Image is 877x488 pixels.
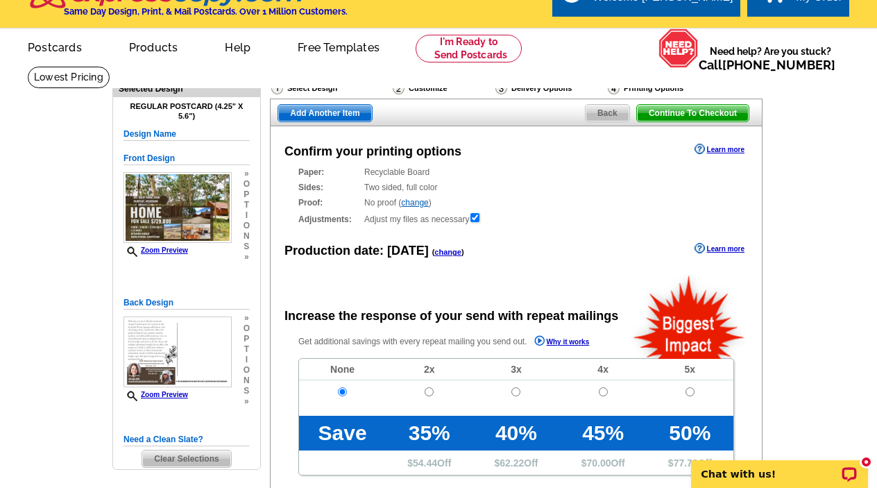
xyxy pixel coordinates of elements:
[647,416,733,451] td: 50%
[124,296,250,310] h5: Back Design
[107,30,201,62] a: Products
[244,200,250,210] span: t
[244,221,250,231] span: o
[586,105,629,121] span: Back
[647,359,733,380] td: 5x
[606,81,728,99] div: Printing Options
[494,81,606,99] div: Delivery Options
[393,82,405,94] img: Customize
[658,28,699,68] img: help
[244,210,250,221] span: i
[275,30,402,62] a: Free Templates
[391,81,494,95] div: Customize
[124,433,250,446] h5: Need a Clean Slate?
[244,231,250,242] span: n
[387,244,429,258] span: [DATE]
[674,457,698,469] span: 77.78
[298,166,360,178] strong: Paper:
[299,416,386,451] td: Save
[298,196,734,209] div: No proof ( )
[298,212,734,226] div: Adjust my files as necessary
[699,58,835,72] span: Call
[386,359,472,380] td: 2x
[298,196,360,209] strong: Proof:
[722,58,835,72] a: [PHONE_NUMBER]
[632,274,747,359] img: biggestImpact.png
[124,152,250,165] h5: Front Design
[560,451,647,475] td: $ Off
[413,457,437,469] span: 54.44
[500,457,524,469] span: 62.22
[284,242,464,260] div: Production date:
[244,344,250,355] span: t
[278,105,371,121] span: Add Another Item
[124,128,250,141] h5: Design Name
[434,248,461,256] a: change
[534,335,590,350] a: Why it works
[386,416,472,451] td: 35%
[637,105,749,121] span: Continue To Checkout
[647,451,733,475] td: $ Off
[142,451,230,467] span: Clear Selections
[298,181,360,194] strong: Sides:
[432,248,464,256] span: ( )
[244,252,250,262] span: »
[586,457,611,469] span: 70.00
[244,334,250,344] span: p
[244,313,250,323] span: »
[64,6,348,17] h4: Same Day Design, Print, & Mail Postcards. Over 1 Million Customers.
[244,365,250,376] span: o
[695,144,744,155] a: Learn more
[386,451,472,475] td: $ Off
[472,359,559,380] td: 3x
[6,30,104,62] a: Postcards
[244,376,250,386] span: n
[271,82,283,94] img: Select Design
[560,416,647,451] td: 45%
[298,181,734,194] div: Two sided, full color
[244,396,250,407] span: »
[298,334,619,350] p: Get additional savings with every repeat mailing you send out.
[244,355,250,365] span: i
[244,242,250,252] span: s
[560,359,647,380] td: 4x
[699,44,842,72] span: Need help? Are you stuck?
[244,179,250,190] span: o
[298,213,360,226] strong: Adjustments:
[472,451,559,475] td: $ Off
[278,104,372,122] a: Add Another Item
[585,104,630,122] a: Back
[284,142,461,161] div: Confirm your printing options
[244,386,250,396] span: s
[299,359,386,380] td: None
[608,82,620,94] img: Printing Options & Summary
[401,198,428,208] a: change
[495,82,507,94] img: Delivery Options
[472,416,559,451] td: 40%
[124,246,188,254] a: Zoom Preview
[298,166,734,178] div: Recyclable Board
[113,82,260,95] div: Selected Design
[124,172,232,244] img: small-thumb.jpg
[284,307,618,326] div: Increase the response of your send with repeat mailings
[244,169,250,179] span: »
[244,323,250,334] span: o
[682,444,877,488] iframe: LiveChat chat widget
[270,81,391,99] div: Select Design
[124,391,188,398] a: Zoom Preview
[124,317,232,388] img: small-thumb.jpg
[203,30,273,62] a: Help
[244,190,250,200] span: p
[124,102,250,120] h4: Regular Postcard (4.25" x 5.6")
[695,243,744,254] a: Learn more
